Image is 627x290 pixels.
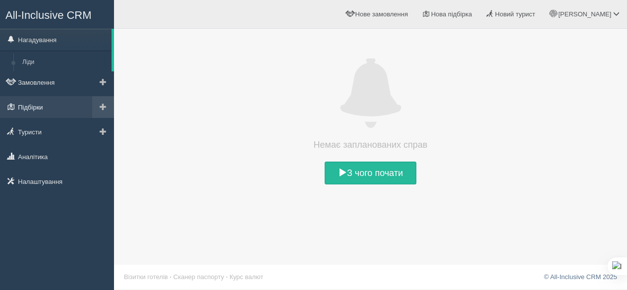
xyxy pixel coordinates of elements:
span: Нова підбірка [431,10,472,18]
span: Новий турист [495,10,535,18]
span: · [170,273,171,281]
a: Ліди [18,54,112,71]
a: Курс валют [229,273,263,281]
a: All-Inclusive CRM [0,0,114,28]
a: Візитки готелів [124,273,168,281]
a: З чого почати [325,162,416,184]
span: All-Inclusive CRM [5,9,92,21]
span: [PERSON_NAME] [558,10,611,18]
a: © All-Inclusive CRM 2025 [544,273,617,281]
span: Нове замовлення [355,10,408,18]
h4: Немає запланованих справ [296,138,445,152]
span: · [226,273,228,281]
a: Сканер паспорту [173,273,224,281]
